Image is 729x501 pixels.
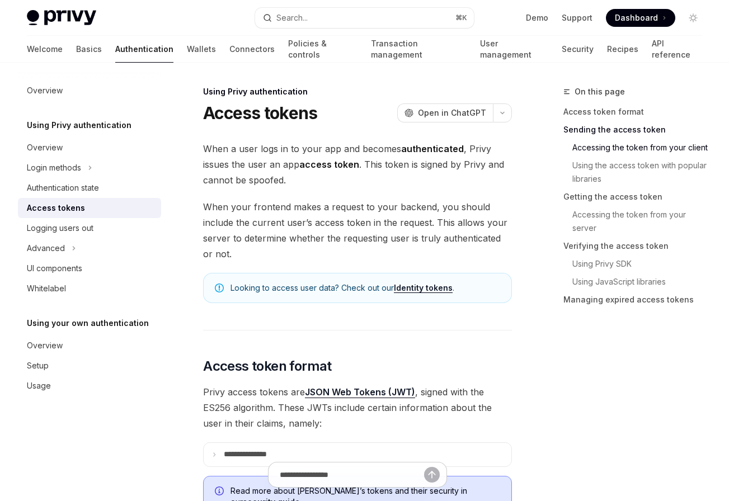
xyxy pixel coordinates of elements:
div: Usage [27,379,51,393]
a: Using the access token with popular libraries [563,157,711,188]
a: Setup [18,356,161,376]
a: Access token format [563,103,711,121]
div: Access tokens [27,201,85,215]
div: Setup [27,359,49,372]
a: Accessing the token from your client [563,139,711,157]
a: Authentication state [18,178,161,198]
input: Ask a question... [280,462,424,487]
a: Demo [526,12,548,23]
span: On this page [575,85,625,98]
a: Usage [18,376,161,396]
a: Whitelabel [18,278,161,299]
a: Accessing the token from your server [563,206,711,237]
a: Welcome [27,36,63,63]
strong: authenticated [401,143,464,154]
a: Wallets [187,36,216,63]
div: Whitelabel [27,282,66,295]
button: Toggle dark mode [684,9,702,27]
a: Authentication [115,36,173,63]
h5: Using your own authentication [27,316,149,330]
a: JSON Web Tokens (JWT) [305,386,415,398]
a: Dashboard [606,9,675,27]
a: User management [480,36,548,63]
div: Logging users out [27,221,93,235]
a: Security [562,36,594,63]
span: Privy access tokens are , signed with the ES256 algorithm. These JWTs include certain information... [203,384,512,431]
a: Managing expired access tokens [563,291,711,309]
a: Using Privy SDK [563,255,711,273]
a: Policies & controls [288,36,358,63]
div: Authentication state [27,181,99,195]
a: Support [562,12,592,23]
a: Access tokens [18,198,161,218]
button: Open in ChatGPT [397,103,493,122]
a: UI components [18,258,161,278]
a: Using JavaScript libraries [563,273,711,291]
a: Logging users out [18,218,161,238]
div: Overview [27,339,63,352]
button: Search...⌘K [255,8,474,28]
a: Verifying the access token [563,237,711,255]
a: API reference [652,36,702,63]
a: Overview [18,81,161,101]
a: Overview [18,335,161,356]
a: Transaction management [371,36,467,63]
a: Sending the access token [563,121,711,139]
button: Send message [424,467,440,483]
div: Overview [27,141,63,154]
h1: Access tokens [203,103,317,123]
a: Identity tokens [394,283,453,293]
strong: access token [299,159,359,170]
span: Looking to access user data? Check out our . [231,282,500,294]
img: light logo [27,10,96,26]
div: Using Privy authentication [203,86,512,97]
svg: Note [215,283,224,292]
span: ⌘ K [455,13,467,22]
div: Advanced [27,242,65,255]
div: Overview [27,84,63,97]
a: Recipes [607,36,638,63]
span: When your frontend makes a request to your backend, you should include the current user’s access ... [203,199,512,262]
button: Login methods [18,158,161,178]
h5: Using Privy authentication [27,119,131,132]
a: Basics [76,36,102,63]
span: Open in ChatGPT [418,107,486,119]
button: Advanced [18,238,161,258]
span: When a user logs in to your app and becomes , Privy issues the user an app . This token is signed... [203,141,512,188]
span: Access token format [203,357,332,375]
div: Search... [276,11,308,25]
div: UI components [27,262,82,275]
a: Overview [18,138,161,158]
div: Login methods [27,161,81,174]
a: Connectors [229,36,275,63]
a: Getting the access token [563,188,711,206]
span: Dashboard [615,12,658,23]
